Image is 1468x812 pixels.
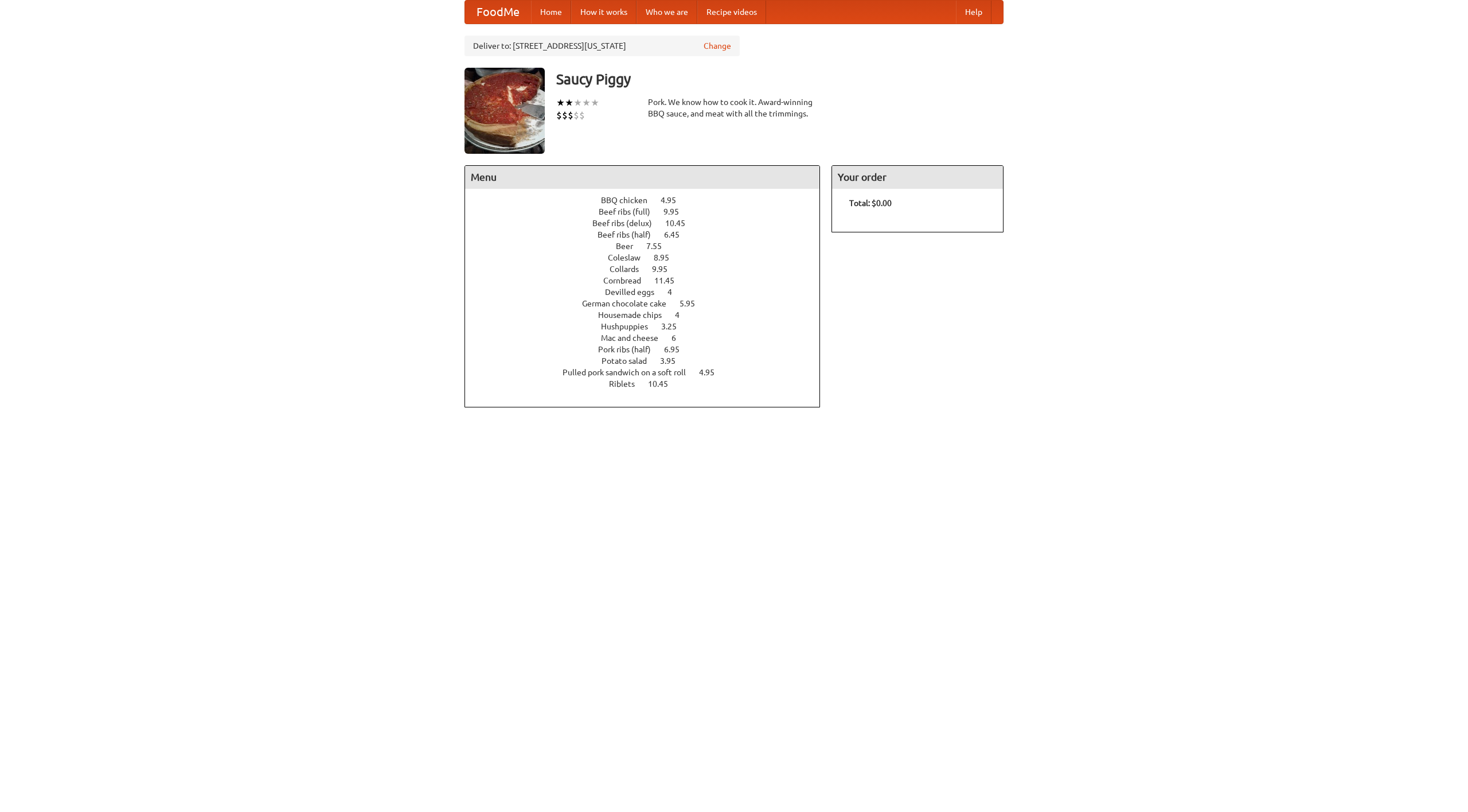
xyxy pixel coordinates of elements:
li: ★ [582,96,591,109]
a: Devilled eggs 4 [605,287,693,297]
span: Mac and cheese [601,333,670,343]
span: 7.55 [646,242,673,251]
a: How it works [571,1,637,24]
span: 4.95 [699,368,726,377]
span: Pork ribs (half) [598,345,662,354]
span: 6 [671,333,688,343]
li: $ [573,109,579,122]
span: 6.95 [664,345,691,354]
li: ★ [573,96,582,109]
span: 4.95 [661,196,688,205]
span: 9.95 [652,265,679,274]
span: Coleslaw [608,253,652,262]
img: angular.jpg [464,68,545,154]
h4: Your order [832,166,1003,189]
li: ★ [556,96,565,109]
a: Housemade chips 4 [598,310,701,320]
li: ★ [565,96,573,109]
div: Deliver to: [STREET_ADDRESS][US_STATE] [464,36,740,56]
h4: Menu [465,166,819,189]
span: Collards [610,265,650,274]
span: Housemade chips [598,310,673,320]
a: Collards 9.95 [610,265,689,274]
a: Who we are [637,1,697,24]
span: BBQ chicken [601,196,659,205]
li: $ [556,109,562,122]
h3: Saucy Piggy [556,68,1004,91]
span: 5.95 [680,299,706,308]
span: 8.95 [654,253,681,262]
a: BBQ chicken 4.95 [601,196,697,205]
a: German chocolate cake 5.95 [582,299,716,308]
li: $ [562,109,568,122]
span: Riblets [609,379,646,388]
span: Potato salad [602,356,658,366]
span: 10.45 [648,379,680,388]
span: 9.95 [663,207,690,216]
a: Beef ribs (delux) 10.45 [592,219,706,228]
span: Beef ribs (half) [598,230,662,239]
span: Pulled pork sandwich on a soft roll [563,368,697,377]
li: $ [568,109,573,122]
span: Devilled eggs [605,287,666,297]
a: Change [704,40,731,52]
span: Beef ribs (full) [599,207,662,216]
a: Hushpuppies 3.25 [601,322,698,331]
span: German chocolate cake [582,299,678,308]
a: Cornbread 11.45 [603,276,696,285]
a: Recipe videos [697,1,766,24]
span: Beer [616,242,645,251]
span: Beef ribs (delux) [592,219,663,228]
a: Home [531,1,571,24]
a: Help [956,1,991,24]
span: 4 [667,287,684,297]
span: Hushpuppies [601,322,659,331]
a: FoodMe [465,1,531,24]
span: Cornbread [603,276,653,285]
a: Beer 7.55 [616,242,683,251]
a: Beef ribs (full) 9.95 [599,207,700,216]
a: Mac and cheese 6 [601,333,697,343]
span: 11.45 [654,276,686,285]
span: 10.45 [665,219,697,228]
b: Total: $0.00 [849,199,892,208]
span: 4 [675,310,691,320]
a: Pulled pork sandwich on a soft roll 4.95 [563,368,736,377]
span: 3.25 [661,322,688,331]
li: ★ [591,96,599,109]
a: Pork ribs (half) 6.95 [598,345,701,354]
a: Beef ribs (half) 6.45 [598,230,701,239]
span: 3.95 [660,356,687,366]
a: Coleslaw 8.95 [608,253,690,262]
a: Riblets 10.45 [609,379,689,388]
li: $ [579,109,585,122]
span: 6.45 [664,230,691,239]
div: Pork. We know how to cook it. Award-winning BBQ sauce, and meat with all the trimmings. [648,96,820,119]
a: Potato salad 3.95 [602,356,697,366]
